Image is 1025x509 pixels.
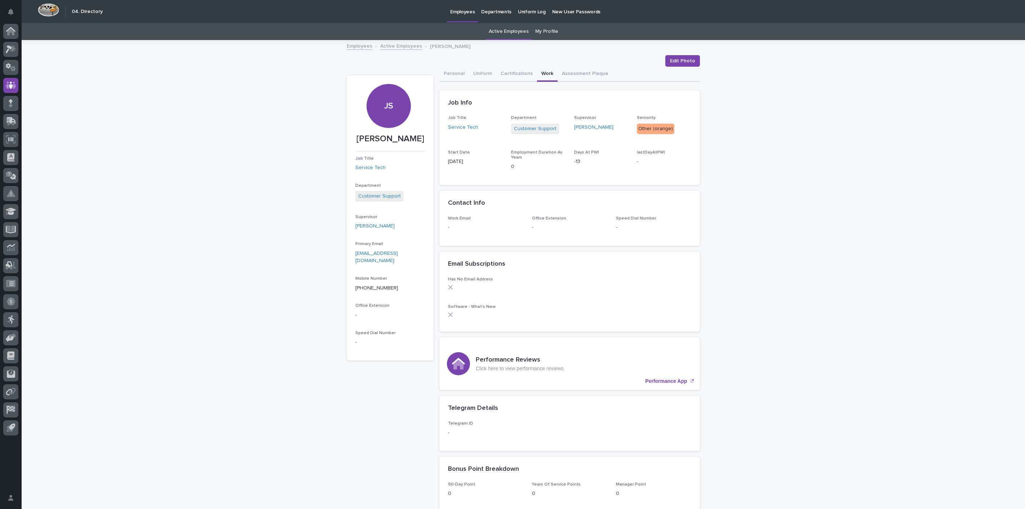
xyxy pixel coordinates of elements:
button: Certifications [496,67,537,82]
p: -13 [574,158,629,165]
a: Employees [347,41,372,50]
p: 0 [511,163,565,171]
p: - [616,224,691,231]
a: [EMAIL_ADDRESS][DOMAIN_NAME] [355,251,398,264]
p: Performance App [645,378,687,384]
p: [DATE] [448,158,502,165]
h2: Job Info [448,99,472,107]
h2: Telegram Details [448,404,498,412]
p: 0 [532,490,607,497]
button: Personal [439,67,469,82]
span: Office Extension [532,216,566,221]
a: [PERSON_NAME] [574,124,613,131]
p: - [448,224,523,231]
span: Speed Dial Number [616,216,656,221]
div: Notifications [9,9,18,20]
h2: Contact Info [448,199,485,207]
p: - [355,338,425,346]
button: Work [537,67,558,82]
h2: Email Subscriptions [448,260,505,268]
span: Supervisor [355,215,377,219]
button: Uniform [469,67,496,82]
p: Click here to view performance reviews. [476,366,565,372]
div: Other (orange) [637,124,674,134]
button: Notifications [3,4,18,19]
span: Manager Point [616,482,646,487]
span: Edit Photo [670,57,695,65]
p: [PERSON_NAME] [355,134,425,144]
p: - [637,158,691,165]
span: Years Of Service Points [532,482,581,487]
span: Software - What's New [448,305,496,309]
span: Primary Email [355,242,383,246]
h2: 04. Directory [72,9,103,15]
h2: Bonus Point Breakdown [448,465,519,473]
span: Days At PWI [574,150,599,155]
span: Work Email [448,216,471,221]
a: Customer Support [358,192,401,200]
p: 0 [448,490,523,497]
span: Job Title [355,156,374,161]
a: Active Employees [489,23,529,40]
span: Has No Email Address [448,277,493,282]
a: [PHONE_NUMBER] [355,286,398,291]
a: Service Tech [355,164,386,172]
span: Job Title [448,116,466,120]
span: Telegram ID [448,421,473,426]
span: Mobile Number [355,276,387,281]
button: Assessment Plaque [558,67,613,82]
button: Edit Photo [665,55,700,67]
a: [PERSON_NAME] [355,222,395,230]
h3: Performance Reviews [476,356,565,364]
span: Start Date [448,150,470,155]
a: Performance App [439,337,700,390]
span: Department [511,116,537,120]
p: - [532,224,607,231]
a: My Profile [535,23,558,40]
span: Speed Dial Number [355,331,396,335]
span: lastDayAtPWI [637,150,665,155]
span: Employment Duration As Years [511,150,563,160]
p: - [355,311,425,319]
span: 90-Day Point [448,482,475,487]
span: Department [355,183,381,188]
p: - [448,429,449,437]
a: Service Tech [448,124,478,131]
div: JS [367,57,411,111]
img: Workspace Logo [38,3,59,17]
a: Customer Support [514,125,556,133]
span: Seniority [637,116,656,120]
p: [PERSON_NAME] [430,42,470,50]
span: Supervisor [574,116,596,120]
p: 0 [616,490,691,497]
a: Active Employees [380,41,422,50]
span: Office Extension [355,304,390,308]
